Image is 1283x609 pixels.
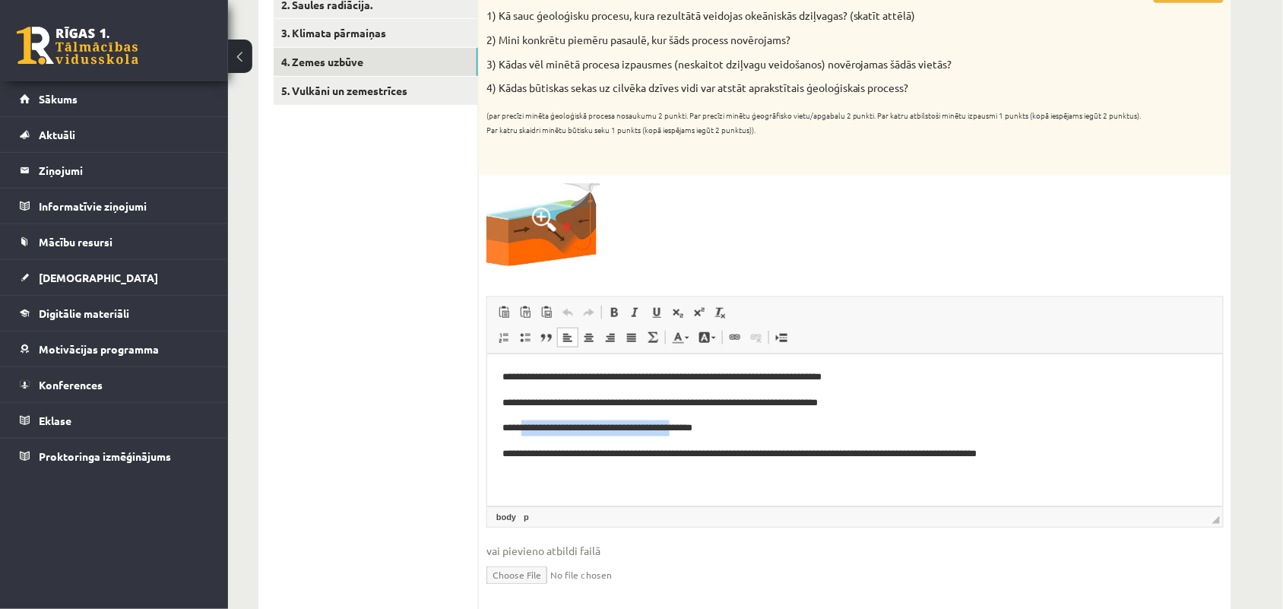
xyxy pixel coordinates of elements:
[493,510,519,524] a: body elements
[1212,516,1220,524] span: Mērogot
[39,92,78,106] span: Sākums
[536,328,557,347] a: Bloka citāts
[39,378,103,392] span: Konferences
[20,81,209,116] a: Sākums
[20,439,209,474] a: Proktoringa izmēģinājums
[667,303,689,322] a: Apakšraksts
[486,543,1224,559] span: vai pievieno atbildi failā
[274,19,478,47] a: 3. Klimata pārmaiņas
[646,303,667,322] a: Pasvītrojums (vadīšanas taustiņš+U)
[20,224,209,259] a: Mācību resursi
[274,77,478,105] a: 5. Vulkāni un zemestrīces
[487,354,1223,506] iframe: Bagātinātā teksta redaktors, wiswyg-editor-user-answer-47024719523940
[20,367,209,402] a: Konferences
[771,328,792,347] a: Ievietot lapas pārtraukumu drukai
[493,303,515,322] a: Ielīmēt (vadīšanas taustiņš+V)
[39,128,75,141] span: Aktuāli
[667,328,694,347] a: Teksta krāsa
[39,153,209,188] legend: Ziņojumi
[486,57,1148,72] p: 3) Kādas vēl minētā procesa izpausmes (neskaitot dziļvagu veidošanos) novērojamas šādās vietās?
[20,117,209,152] a: Aktuāli
[486,81,1148,96] p: 4) Kādas būtiskas sekas uz cilvēka dzīves vidi var atstāt aprakstītais ģeoloģiskais process?
[642,328,664,347] a: Math
[689,303,710,322] a: Augšraksts
[39,342,159,356] span: Motivācijas programma
[20,403,209,438] a: Eklase
[724,328,746,347] a: Saite (vadīšanas taustiņš+K)
[486,8,1148,24] p: 1) Kā sauc ģeoloģisku procesu, kura rezultātā veidojas okeāniskās dziļvagas? (skatīt attēlā)
[20,189,209,224] a: Informatīvie ziņojumi
[15,15,719,31] body: Bagātinātā teksta redaktors, wiswyg-editor-47024753699260-1757833291-278
[603,303,625,322] a: Treknraksts (vadīšanas taustiņš+B)
[515,303,536,322] a: Ievietot kā vienkāršu tekstu (vadīšanas taustiņš+pārslēgšanas taustiņš+V)
[625,303,646,322] a: Slīpraksts (vadīšanas taustiņš+I)
[557,328,578,347] a: Izlīdzināt pa kreisi
[39,235,112,249] span: Mācību resursi
[578,328,600,347] a: Centrēti
[515,328,536,347] a: Ievietot/noņemt sarakstu ar aizzīmēm
[486,109,1142,136] sub: (par precīzi minēta ģeoloģiskā procesa nosaukumu 2 punkti. Par precīzi minētu ģeogrāfisko vietu/a...
[39,414,71,427] span: Eklase
[600,328,621,347] a: Izlīdzināt pa labi
[20,331,209,366] a: Motivācijas programma
[274,48,478,76] a: 4. Zemes uzbūve
[20,260,209,295] a: [DEMOGRAPHIC_DATA]
[39,306,129,320] span: Digitālie materiāli
[15,15,719,31] body: Bagātinātā teksta redaktors, wiswyg-editor-47024753698600-1757833291-694
[486,33,1148,48] p: 2) Mini konkrētu piemēru pasaulē, kur šāds process novērojams?
[578,303,600,322] a: Atkārtot (vadīšanas taustiņš+Y)
[694,328,721,347] a: Fona krāsa
[536,303,557,322] a: Ievietot no Worda
[20,153,209,188] a: Ziņojumi
[17,27,138,65] a: Rīgas 1. Tālmācības vidusskola
[39,271,158,284] span: [DEMOGRAPHIC_DATA]
[39,449,171,463] span: Proktoringa izmēģinājums
[39,189,209,224] legend: Informatīvie ziņojumi
[621,328,642,347] a: Izlīdzināt malas
[557,303,578,322] a: Atcelt (vadīšanas taustiņš+Z)
[710,303,731,322] a: Noņemt stilus
[486,183,600,266] img: zx1.png
[493,328,515,347] a: Ievietot/noņemt numurētu sarakstu
[521,510,532,524] a: p elements
[20,296,209,331] a: Digitālie materiāli
[746,328,767,347] a: Atsaistīt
